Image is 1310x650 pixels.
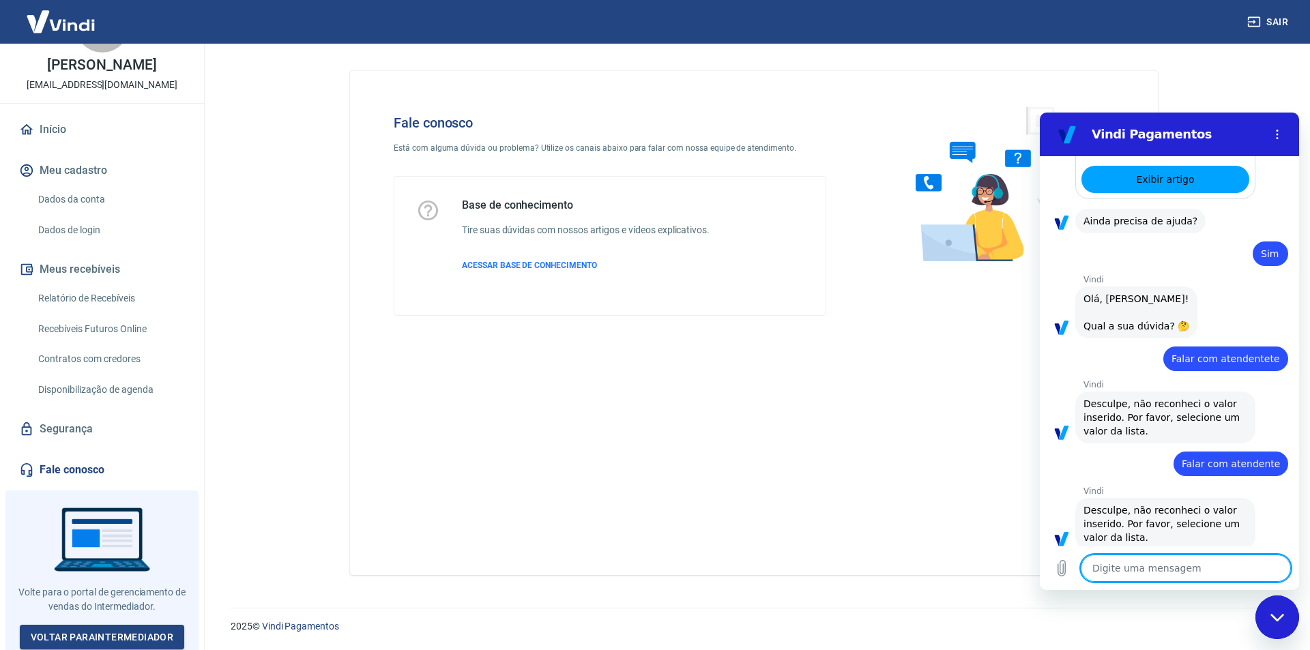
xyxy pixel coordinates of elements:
[394,115,826,131] h4: Fale conosco
[462,198,710,212] h5: Base de conhecimento
[231,619,1277,634] p: 2025 ©
[394,142,826,154] p: Está com alguma dúvida ou problema? Utilize os canais abaixo para falar com nossa equipe de atend...
[1040,113,1299,590] iframe: Janela de mensagens
[16,156,188,186] button: Meu cadastro
[888,93,1096,275] img: Fale conosco
[16,455,188,485] a: Fale conosco
[16,254,188,284] button: Meus recebíveis
[20,625,185,650] a: Voltar paraIntermediador
[16,115,188,145] a: Início
[27,78,177,92] p: [EMAIL_ADDRESS][DOMAIN_NAME]
[462,223,710,237] h6: Tire suas dúvidas com nossos artigos e vídeos explicativos.
[33,376,188,404] a: Disponibilização de agenda
[33,216,188,244] a: Dados de login
[16,1,105,42] img: Vindi
[33,345,188,373] a: Contratos com credores
[47,58,156,72] p: [PERSON_NAME]
[16,414,188,444] a: Segurança
[462,259,710,271] a: ACESSAR BASE DE CONHECIMENTO
[1255,595,1299,639] iframe: Botão para iniciar a janela de mensagens, 1 mensagem não lida
[262,621,339,632] a: Vindi Pagamentos
[33,186,188,213] a: Dados da conta
[1244,10,1294,35] button: Sair
[33,315,188,343] a: Recebíveis Futuros Online
[33,284,188,312] a: Relatório de Recebíveis
[462,261,597,270] span: ACESSAR BASE DE CONHECIMENTO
